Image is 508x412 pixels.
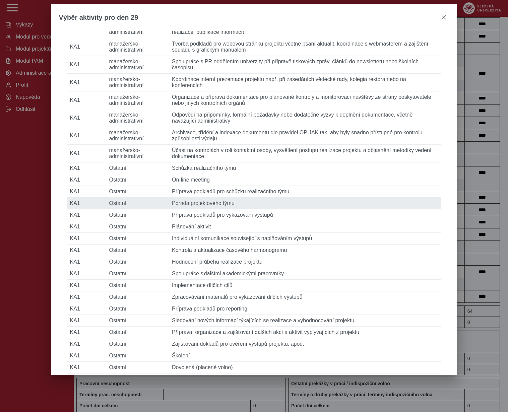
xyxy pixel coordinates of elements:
td: KA1 [67,186,107,198]
td: manažersko-administrativní [107,127,169,145]
td: Ostatní [107,174,169,186]
td: Školení [169,350,441,362]
td: KA1 [67,209,107,221]
td: Ostatní [107,162,169,174]
td: KA1 [67,303,107,315]
td: Organizace a příprava dokumentace pro plánované kontroly a monitorovací návštěvy ze strany poskyt... [169,91,441,109]
td: Kontrola a aktualizace časového harmonogramu [169,245,441,256]
td: KA1 [67,162,107,174]
td: Ostatní [107,350,169,362]
td: Ostatní [107,221,169,233]
td: Odpovědi na připomínky, formální požadavky nebo dodatečné výzvy k doplnění dokumentace, včetně na... [169,109,441,127]
td: Sledování nových informací týkajících se realizace a vyhodnocování projektu [169,315,441,327]
td: Ostatní [107,268,169,280]
td: Ostatní [107,280,169,291]
button: close [438,12,449,23]
span: Výběr aktivity pro den 29 [59,14,138,21]
td: Implementace dílčích cílů [169,280,441,291]
td: Ostatní [107,209,169,221]
td: KA1 [67,327,107,338]
td: Ostatní [107,362,169,373]
td: Ostatní [107,303,169,315]
td: Příprava, organizace a zajišťování dalších akcí a aktivit vyplývajících z projektu [169,327,441,338]
td: Dovolená (placené volno) [169,362,441,373]
td: Příprava podkladů pro reporting [169,303,441,315]
td: Spolupráce s dalšími akademickými pracovníky [169,268,441,280]
td: Účast na kontrolách v roli kontaktní osoby, vysvětlení postupu realizace projektu a objasnění met... [169,145,441,162]
td: KA1 [67,373,107,385]
td: KA1 [67,280,107,291]
td: KA1 [67,74,107,91]
td: Ostatní [107,338,169,350]
td: Ostatní [107,256,169,268]
td: Příprava podkladů pro vykazování výstupů [169,209,441,221]
td: Ostatní [107,373,169,385]
td: Koordinace interní prezentace projektu např. při zasedáních vědecké rady, kolegia rektora nebo na... [169,74,441,91]
td: KA1 [67,291,107,303]
td: manažersko-administrativní [107,145,169,162]
td: KA1 [67,109,107,127]
td: Hodnocení průběhu realizace projektu [169,256,441,268]
td: Archivace, třídění a indexace dokumentů dle pravidel OP JAK tak, aby byly snadno přístupné pro ko... [169,127,441,145]
td: Zpracovávání materiálů pro vykazování dílčích výstupů [169,291,441,303]
td: Porada projektového týmu [169,198,441,209]
td: Ostatní [107,327,169,338]
td: Ostatní [107,291,169,303]
td: Individuální komunikace související s naplňováním výstupů [169,233,441,245]
td: On-line meeting [169,174,441,186]
td: manažersko-administrativní [107,56,169,74]
td: KA1 [67,245,107,256]
td: Tvorba podkladů pro webovou stránku projektu včetně psaní aktualit, koordinace s webmasterem a za... [169,38,441,56]
td: KA1 [67,91,107,109]
td: Ostatní [107,315,169,327]
td: Ostatní [107,198,169,209]
td: KA1 [67,315,107,327]
td: KA1 [67,56,107,74]
td: manažersko-administrativní [107,91,169,109]
td: Ostatní [107,186,169,198]
td: KA1 [67,38,107,56]
td: Ostatní [107,245,169,256]
td: KA1 [67,350,107,362]
td: KA1 [67,338,107,350]
td: KA1 [67,174,107,186]
td: Spolupráce s PR oddělením univerzity při přípravě tiskových zpráv, článků do newsletterů nebo ško... [169,56,441,74]
td: manažersko-administrativní [107,38,169,56]
td: KA1 [67,233,107,245]
td: manažersko-administrativní [107,74,169,91]
td: Příprava podkladů pro schůzku realizačního týmu [169,186,441,198]
td: Dovolená 1/2 dne [169,373,441,385]
td: KA1 [67,256,107,268]
td: Ostatní [107,233,169,245]
td: Zajišťování dokladů pro ověření výstupů projektu, apod. [169,338,441,350]
td: KA1 [67,268,107,280]
td: Plánování aktivit [169,221,441,233]
td: Schůzka realizačního týmu [169,162,441,174]
td: KA1 [67,198,107,209]
td: manažersko-administrativní [107,109,169,127]
td: KA1 [67,127,107,145]
td: KA1 [67,221,107,233]
td: KA1 [67,362,107,373]
td: KA1 [67,145,107,162]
